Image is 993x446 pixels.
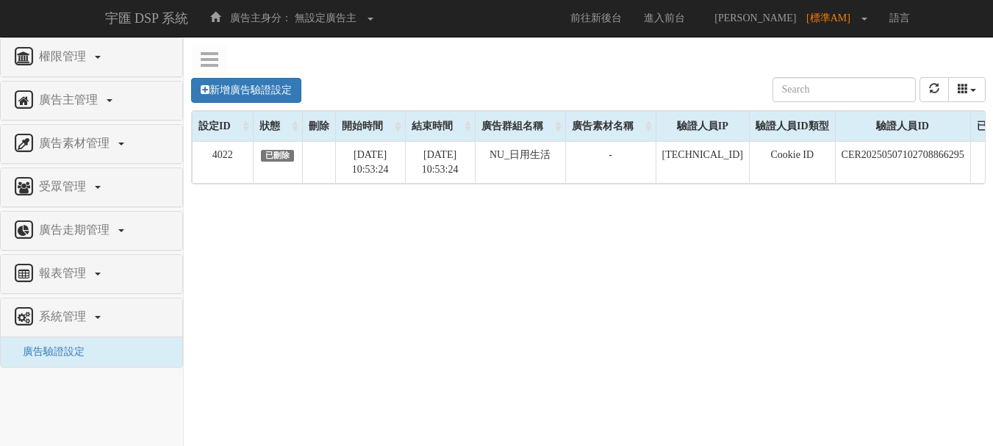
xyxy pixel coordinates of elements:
div: 驗證人員ID [836,112,970,141]
span: 系統管理 [35,310,93,323]
a: 廣告驗證設定 [12,346,85,357]
div: 驗證人員IP [656,112,749,141]
a: 廣告主管理 [12,89,171,112]
td: [DATE] 10:53:24 [335,141,405,183]
div: 刪除 [303,112,335,141]
div: 廣告素材名稱 [566,112,656,141]
a: 權限管理 [12,46,171,69]
div: 狀態 [254,112,302,141]
button: columns [948,77,986,102]
td: [TECHNICAL_ID] [656,141,749,183]
span: [PERSON_NAME] [707,12,803,24]
td: - [565,141,656,183]
div: 結束時間 [406,112,475,141]
span: 權限管理 [35,50,93,62]
div: 廣告群組名稱 [476,112,565,141]
button: refresh [919,77,949,102]
td: [DATE] 10:53:24 [405,141,475,183]
span: 廣告素材管理 [35,137,117,149]
a: 系統管理 [12,306,171,329]
span: [標準AM] [806,12,858,24]
div: Columns [948,77,986,102]
span: 已刪除 [261,150,295,162]
td: 4022 [193,141,254,183]
a: 受眾管理 [12,176,171,199]
span: 廣告走期管理 [35,223,117,236]
td: NU_日用生活 [475,141,565,183]
div: 開始時間 [336,112,405,141]
td: CER20250507102708866295 [835,141,970,183]
td: Cookie ID [749,141,835,183]
div: 設定ID [193,112,253,141]
a: 新增廣告驗證設定 [191,78,301,103]
span: 報表管理 [35,267,93,279]
span: 廣告主管理 [35,93,105,106]
span: 受眾管理 [35,180,93,193]
a: 廣告素材管理 [12,132,171,156]
a: 報表管理 [12,262,171,286]
div: 驗證人員ID類型 [750,112,835,141]
span: 廣告主身分： [230,12,292,24]
a: 廣告走期管理 [12,219,171,242]
span: 無設定廣告主 [295,12,356,24]
input: Search [772,77,916,102]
